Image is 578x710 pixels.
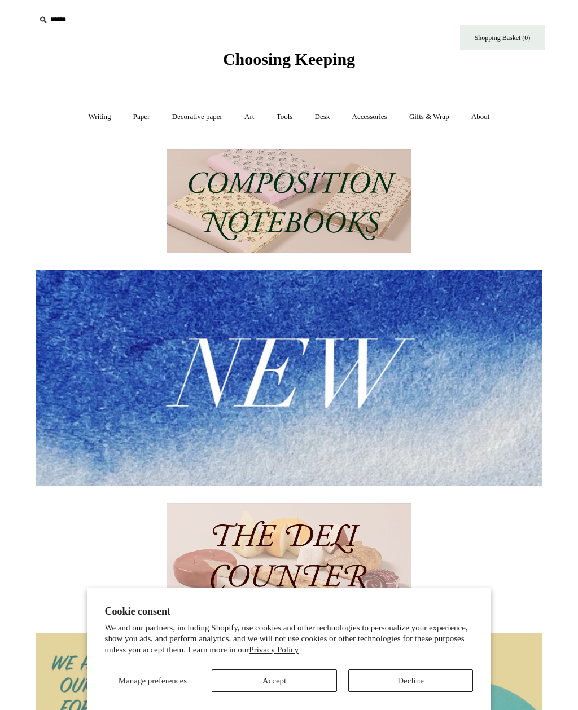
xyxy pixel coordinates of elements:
[167,503,411,607] img: The Deli Counter
[461,102,500,132] a: About
[342,102,397,132] a: Accessories
[167,149,411,254] img: 202302 Composition ledgers.jpg__PID:69722ee6-fa44-49dd-a067-31375e5d54ec
[162,102,233,132] a: Decorative paper
[223,50,355,68] span: Choosing Keeping
[249,645,299,654] a: Privacy Policy
[105,606,474,618] h2: Cookie consent
[348,669,474,692] button: Decline
[119,676,187,685] span: Manage preferences
[223,59,355,67] a: Choosing Keeping
[105,669,201,692] button: Manage preferences
[212,669,337,692] button: Accept
[266,102,303,132] a: Tools
[36,270,542,486] img: New.jpg__PID:f73bdf93-380a-4a35-bcfe-7823039498e1
[234,102,264,132] a: Art
[78,102,121,132] a: Writing
[123,102,160,132] a: Paper
[105,623,474,656] p: We and our partners, including Shopify, use cookies and other technologies to personalize your ex...
[399,102,459,132] a: Gifts & Wrap
[305,102,340,132] a: Desk
[460,25,545,50] a: Shopping Basket (0)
